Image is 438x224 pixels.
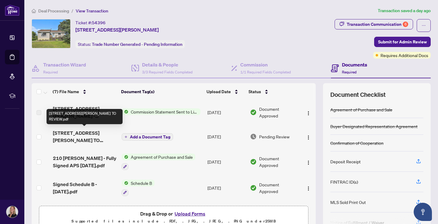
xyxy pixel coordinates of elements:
th: Upload Date [204,83,246,100]
img: Document Status [250,133,257,140]
img: Profile Icon [6,206,18,218]
button: Submit for Admin Review [374,37,431,47]
img: Logo [306,135,311,140]
span: Document Approved [259,106,298,119]
div: Buyer Designated Representation Agreement [330,123,418,130]
img: Document Status [250,158,257,165]
div: Confirmation of Cooperation [330,140,384,146]
td: [DATE] [205,149,248,175]
span: home [32,9,36,13]
h4: Commission [240,61,291,68]
div: MLS Sold Print Out [330,199,366,205]
button: Open asap [414,203,432,221]
button: Add a Document Tag [122,133,173,141]
td: [DATE] [205,124,248,149]
button: Logo [304,157,313,167]
span: Schedule B [128,180,155,186]
span: Document Checklist [330,90,386,99]
span: Submit for Admin Review [378,37,427,47]
th: (7) File Name [50,83,119,100]
div: Ticket #: [75,19,106,26]
span: Requires Additional Docs [381,52,428,59]
div: Status: [75,40,185,48]
span: Pending Review [259,133,290,140]
button: Status IconCommission Statement Sent to Listing Brokerage [122,108,200,115]
img: Document Status [250,109,257,116]
img: logo [5,5,19,16]
div: Transaction Communication [347,19,408,29]
span: Trade Number Generated - Pending Information [92,42,182,47]
span: Add a Document Tag [130,135,170,139]
img: IMG-X12390273_1.jpg [32,19,70,48]
td: [DATE] [205,100,248,124]
h4: Documents [342,61,367,68]
div: Agreement of Purchase and Sale [330,106,392,113]
span: plus [124,135,127,138]
span: Commission Statement Sent to Listing Brokerage [128,108,200,115]
span: (7) File Name [53,88,79,95]
span: Agreement of Purchase and Sale [128,154,195,160]
span: 210 [PERSON_NAME] - Fully Signed APS [DATE].pdf [53,154,117,169]
h4: Details & People [142,61,193,68]
div: Deposit Receipt [330,158,361,165]
img: Document Status [250,185,257,191]
button: Status IconSchedule B [122,180,155,196]
img: Logo [306,186,311,191]
button: Transaction Communication6 [335,19,413,29]
span: Upload Date [207,88,231,95]
td: [DATE] [205,175,248,201]
span: Status [249,88,261,95]
li: / [71,7,73,14]
div: [STREET_ADDRESS][PERSON_NAME] TO REVIEW.pdf [47,109,123,124]
button: Logo [304,132,313,141]
img: Status Icon [122,154,128,160]
div: FINTRAC ID(s) [330,178,358,185]
span: Deal Processing [38,8,69,14]
span: [STREET_ADDRESS][PERSON_NAME] TO REVIEW.pdf [53,129,117,144]
span: Required [43,70,58,74]
span: 3/3 Required Fields Completed [142,70,193,74]
span: Document Approved [259,155,298,168]
img: Status Icon [122,108,128,115]
button: Status IconAgreement of Purchase and Sale [122,154,195,170]
span: View Transaction [76,8,108,14]
span: 54396 [92,20,106,25]
button: Logo [304,183,313,193]
div: 6 [403,22,408,27]
h4: Transaction Wizard [43,61,86,68]
span: Signed Schedule B - [DATE].pdf [53,181,117,195]
span: 1/1 Required Fields Completed [240,70,291,74]
span: Document Approved [259,181,298,195]
span: [STREET_ADDRESS][PERSON_NAME] [75,26,159,33]
img: Logo [306,111,311,116]
button: Logo [304,107,313,117]
button: Upload Forms [173,210,207,218]
img: Logo [306,160,311,165]
th: Status [246,83,299,100]
th: Document Tag(s) [119,83,204,100]
article: Transaction saved a day ago [378,7,431,14]
img: Status Icon [122,180,128,186]
span: Drag & Drop or [140,210,207,218]
span: [STREET_ADDRESS][PERSON_NAME] - Invoice.pdf [53,105,117,120]
span: Required [342,70,356,74]
span: ellipsis [422,23,426,28]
